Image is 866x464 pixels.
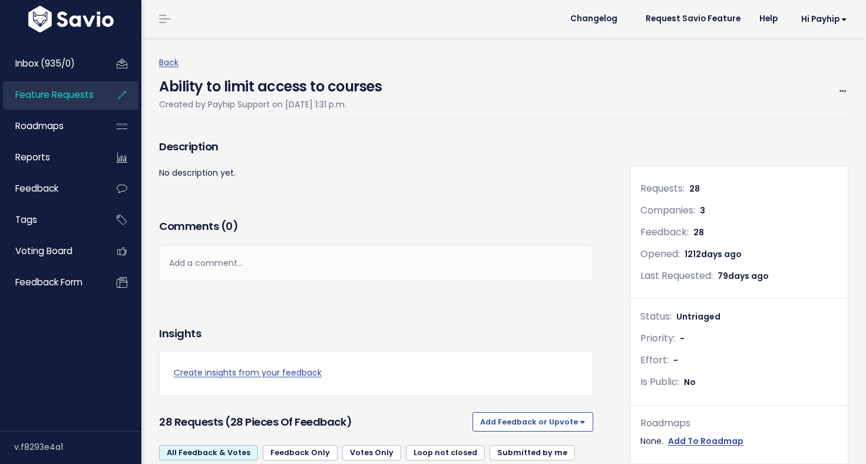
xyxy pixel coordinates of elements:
h3: Comments ( ) [159,218,593,235]
h3: 28 Requests (28 pieces of Feedback) [159,414,468,430]
a: Create insights from your feedback [174,366,579,380]
h4: Ability to limit access to courses [159,70,382,97]
span: Tags [15,213,37,226]
img: logo-white.9d6f32f41409.svg [25,6,117,32]
a: Help [750,10,787,28]
span: Opened: [640,247,680,261]
a: Feedback form [3,269,98,296]
span: Voting Board [15,245,72,257]
span: Status: [640,310,672,323]
span: Changelog [570,15,617,23]
span: Feedback form [15,276,82,288]
span: - [673,354,678,366]
span: Roadmaps [15,120,64,132]
a: All Feedback & Votes [159,445,258,460]
a: Votes Only [342,445,401,460]
h3: Description [159,139,593,155]
button: Add Feedback or Upvote [472,412,593,431]
span: Is Public: [640,375,679,389]
div: Add a comment... [159,246,593,281]
span: Inbox (935/0) [15,57,75,70]
span: days ago [701,248,742,260]
span: Feedback: [640,225,689,239]
a: Hi Payhip [787,10,857,28]
span: Hi Payhip [801,15,847,24]
a: Tags [3,206,98,233]
a: Loop not closed [406,445,485,460]
span: Untriaged [676,311,720,323]
span: 3 [700,205,705,216]
span: 28 [689,183,700,195]
span: Reports [15,151,50,163]
a: Submitted by me [490,445,575,460]
a: Voting Board [3,238,98,265]
span: Requests: [640,182,685,195]
span: Effort: [640,353,669,367]
a: Request Savio Feature [636,10,750,28]
div: v.f8293e4a1 [14,432,141,462]
a: Back [159,57,179,68]
span: 0 [226,219,233,233]
a: Feature Requests [3,81,98,108]
a: Add To Roadmap [668,434,743,449]
a: Feedback Only [263,445,338,460]
span: Priority: [640,331,675,345]
a: Reports [3,144,98,171]
a: Roadmaps [3,113,98,140]
div: Roadmaps [640,415,838,432]
span: 1212 [685,248,742,260]
span: Feature Requests [15,88,94,101]
span: days ago [728,270,769,282]
span: 28 [693,226,704,238]
span: Feedback [15,182,58,195]
span: Created by Payhip Support on [DATE] 1:31 p.m. [159,98,346,110]
a: Inbox (935/0) [3,50,98,77]
div: None. [640,434,838,449]
span: No [684,376,696,388]
span: Companies: [640,203,695,217]
h3: Insights [159,325,201,342]
a: Feedback [3,175,98,202]
span: 79 [718,270,769,282]
p: No description yet. [159,166,593,180]
span: - [680,333,685,344]
span: Last Requested: [640,269,713,282]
